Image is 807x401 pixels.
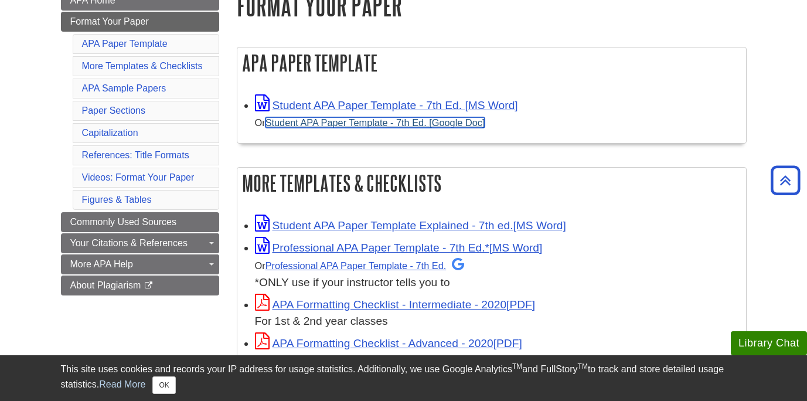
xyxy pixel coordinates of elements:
[152,376,175,394] button: Close
[70,217,176,227] span: Commonly Used Sources
[255,242,543,254] a: Link opens in new window
[61,254,219,274] a: More APA Help
[61,12,219,32] a: Format Your Paper
[70,280,141,290] span: About Plagiarism
[61,362,747,394] div: This site uses cookies and records your IP address for usage statistics. Additionally, we use Goo...
[265,117,485,128] a: Student APA Paper Template - 7th Ed. [Google Doc]
[61,212,219,232] a: Commonly Used Sources
[61,276,219,295] a: About Plagiarism
[82,61,203,71] a: More Templates & Checklists
[255,257,740,291] div: *ONLY use if your instructor tells you to
[255,352,740,369] div: For 3rd & 4th year classes
[578,362,588,371] sup: TM
[255,337,522,349] a: Link opens in new window
[255,219,566,232] a: Link opens in new window
[70,16,149,26] span: Format Your Paper
[731,331,807,355] button: Library Chat
[265,260,465,271] a: Professional APA Paper Template - 7th Ed.
[255,298,536,311] a: Link opens in new window
[82,195,152,205] a: Figures & Tables
[61,233,219,253] a: Your Citations & References
[70,238,188,248] span: Your Citations & References
[82,106,146,115] a: Paper Sections
[255,260,465,271] small: Or
[237,47,746,79] h2: APA Paper Template
[82,128,138,138] a: Capitalization
[144,282,154,290] i: This link opens in a new window
[82,83,166,93] a: APA Sample Papers
[255,99,518,111] a: Link opens in new window
[255,313,740,330] div: For 1st & 2nd year classes
[82,150,189,160] a: References: Title Formats
[82,172,195,182] a: Videos: Format Your Paper
[82,39,168,49] a: APA Paper Template
[767,172,804,188] a: Back to Top
[512,362,522,371] sup: TM
[237,168,746,199] h2: More Templates & Checklists
[70,259,133,269] span: More APA Help
[99,379,145,389] a: Read More
[255,117,485,128] small: Or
